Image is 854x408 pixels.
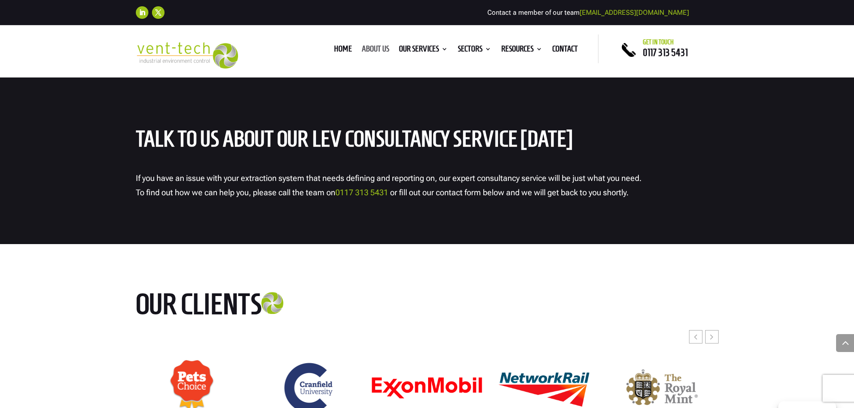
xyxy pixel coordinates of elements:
a: 0117 313 5431 [643,47,688,58]
a: About us [362,46,389,56]
div: 23 / 24 [606,369,718,407]
div: Previous slide [689,330,702,344]
a: Contact [552,46,578,56]
img: The Royal Mint logo [626,369,698,407]
a: Follow on X [152,6,165,19]
a: Sectors [458,46,491,56]
a: 0117 313 5431 [335,188,388,197]
a: Home [334,46,352,56]
h2: Our clients [136,289,329,324]
a: Follow on LinkedIn [136,6,148,19]
span: Contact a member of our team [487,9,689,17]
img: 2023-09-27T08_35_16.549ZVENT-TECH---Clear-background [136,42,238,69]
div: Next slide [705,330,719,344]
div: 21 / 24 [371,376,483,399]
p: If you have an issue with your extraction system that needs defining and reporting on, our expert... [136,171,719,200]
span: Get in touch [643,39,674,46]
h2: Talk to us about our LEV consultancy service [DATE] [136,127,719,155]
a: Resources [501,46,542,56]
a: Our Services [399,46,448,56]
a: [EMAIL_ADDRESS][DOMAIN_NAME] [580,9,689,17]
img: ExonMobil logo [371,377,482,399]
